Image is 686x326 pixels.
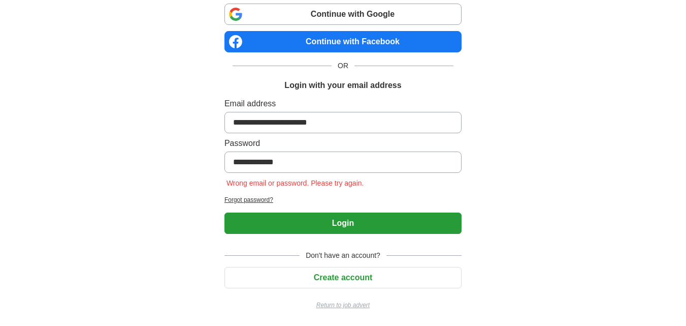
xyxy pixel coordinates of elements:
a: Return to job advert [224,301,462,310]
a: Forgot password? [224,195,462,204]
a: Create account [224,273,462,282]
button: Create account [224,267,462,288]
span: Wrong email or password. Please try again. [224,179,366,187]
label: Email address [224,98,462,110]
button: Login [224,213,462,234]
span: OR [332,61,354,71]
label: Password [224,137,462,150]
a: Continue with Google [224,4,462,25]
h1: Login with your email address [284,79,401,92]
a: Continue with Facebook [224,31,462,52]
span: Don't have an account? [300,250,386,261]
